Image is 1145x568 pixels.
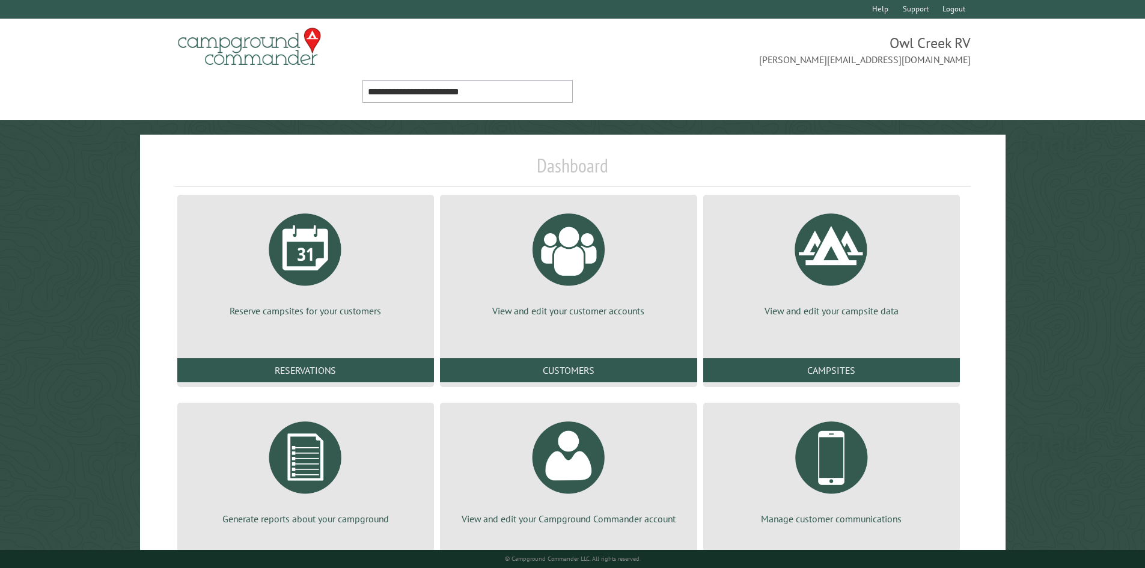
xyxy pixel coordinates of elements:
[454,512,682,525] p: View and edit your Campground Commander account
[718,412,945,525] a: Manage customer communications
[703,358,960,382] a: Campsites
[454,412,682,525] a: View and edit your Campground Commander account
[192,412,420,525] a: Generate reports about your campground
[192,304,420,317] p: Reserve campsites for your customers
[174,154,971,187] h1: Dashboard
[440,358,697,382] a: Customers
[454,204,682,317] a: View and edit your customer accounts
[174,23,325,70] img: Campground Commander
[454,304,682,317] p: View and edit your customer accounts
[505,555,641,563] small: © Campground Commander LLC. All rights reserved.
[718,304,945,317] p: View and edit your campsite data
[192,204,420,317] a: Reserve campsites for your customers
[177,358,434,382] a: Reservations
[573,33,971,67] span: Owl Creek RV [PERSON_NAME][EMAIL_ADDRESS][DOMAIN_NAME]
[192,512,420,525] p: Generate reports about your campground
[718,512,945,525] p: Manage customer communications
[718,204,945,317] a: View and edit your campsite data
